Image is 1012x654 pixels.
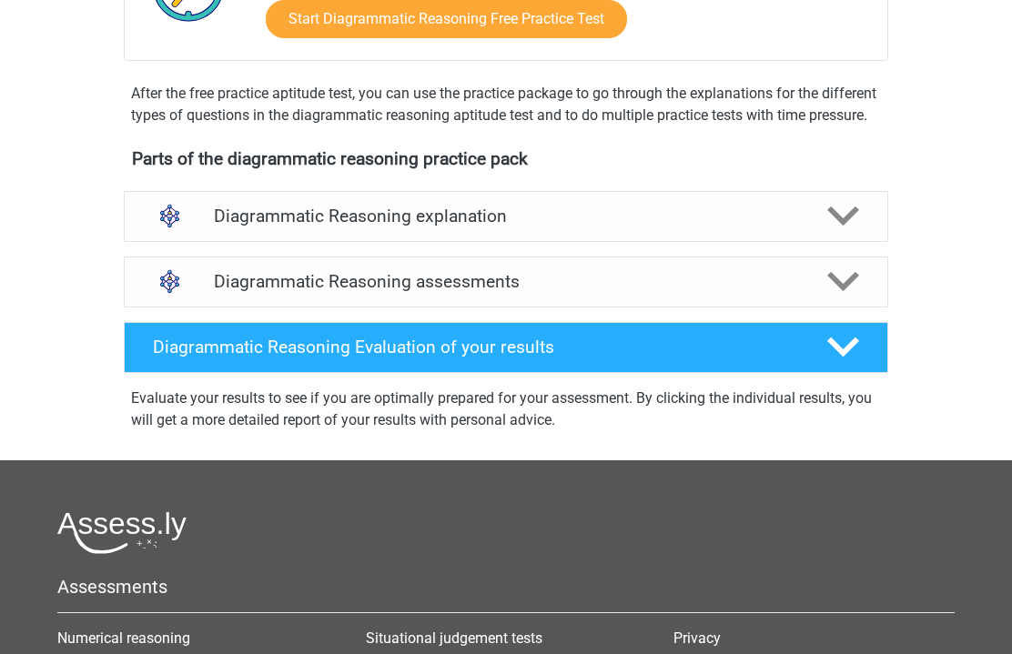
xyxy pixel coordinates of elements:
[131,388,881,432] p: Evaluate your results to see if you are optimally prepared for your assessment. By clicking the i...
[214,272,798,293] h4: Diagrammatic Reasoning assessments
[366,630,542,648] a: Situational judgement tests
[214,206,798,227] h4: Diagrammatic Reasoning explanation
[57,577,955,599] h5: Assessments
[132,149,880,170] h4: Parts of the diagrammatic reasoning practice pack
[673,630,721,648] a: Privacy
[116,323,896,374] a: Diagrammatic Reasoning Evaluation of your results
[124,84,888,127] div: After the free practice aptitude test, you can use the practice package to go through the explana...
[116,257,896,308] a: assessments Diagrammatic Reasoning assessments
[266,1,627,39] a: Start Diagrammatic Reasoning Free Practice Test
[116,192,896,243] a: explanations Diagrammatic Reasoning explanation
[57,630,190,648] a: Numerical reasoning
[147,259,193,306] img: diagrammatic reasoning assessments
[153,337,798,358] h4: Diagrammatic Reasoning Evaluation of your results
[57,512,187,555] img: Assessly logo
[147,194,193,240] img: diagrammatic reasoning explanations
